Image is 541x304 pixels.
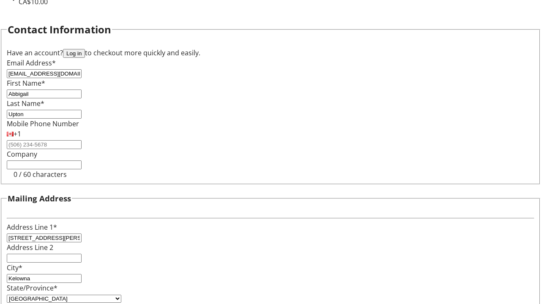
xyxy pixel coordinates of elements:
input: City [7,274,82,283]
tr-character-limit: 0 / 60 characters [14,170,67,179]
h2: Contact Information [8,22,111,37]
label: First Name* [7,79,45,88]
label: Email Address* [7,58,56,68]
input: Address [7,233,82,242]
button: Log in [63,49,85,58]
div: Have an account? to checkout more quickly and easily. [7,48,534,58]
input: (506) 234-5678 [7,140,82,149]
label: Address Line 1* [7,223,57,232]
label: Company [7,149,37,159]
label: Last Name* [7,99,44,108]
h3: Mailing Address [8,193,71,204]
label: State/Province* [7,283,57,293]
label: City* [7,263,22,272]
label: Mobile Phone Number [7,119,79,128]
label: Address Line 2 [7,243,53,252]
